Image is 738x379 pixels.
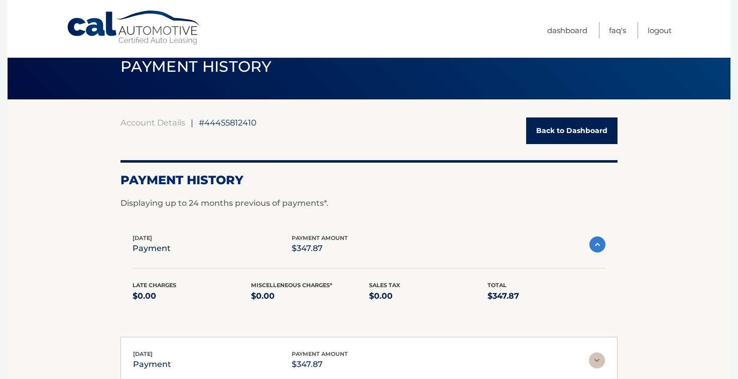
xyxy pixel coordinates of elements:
img: accordion-rest.svg [589,352,605,368]
p: $0.00 [369,289,487,303]
p: Displaying up to 24 months previous of payments*. [120,197,618,209]
span: payment amount [292,234,348,241]
span: Sales Tax [369,282,400,289]
p: $0.00 [133,289,251,303]
span: | [191,117,193,128]
p: $347.87 [487,289,606,303]
p: payment [133,357,171,371]
a: Cal Automotive [66,10,202,46]
a: Dashboard [547,22,587,39]
a: Back to Dashboard [526,117,618,144]
p: payment [133,241,171,256]
p: $347.87 [292,241,348,256]
span: #44455812410 [199,117,257,128]
p: $347.87 [292,357,348,371]
span: Late Charges [133,282,176,289]
span: Total [487,282,507,289]
span: Miscelleneous Charges* [251,282,332,289]
span: [DATE] [133,234,152,241]
img: accordion-active.svg [589,236,605,252]
a: Account Details [120,117,185,128]
a: FAQ's [609,22,626,39]
p: $0.00 [251,289,370,303]
span: PAYMENT HISTORY [120,57,272,76]
a: Logout [648,22,672,39]
span: payment amount [292,350,348,357]
h2: Payment History [120,173,618,188]
span: [DATE] [133,350,153,357]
